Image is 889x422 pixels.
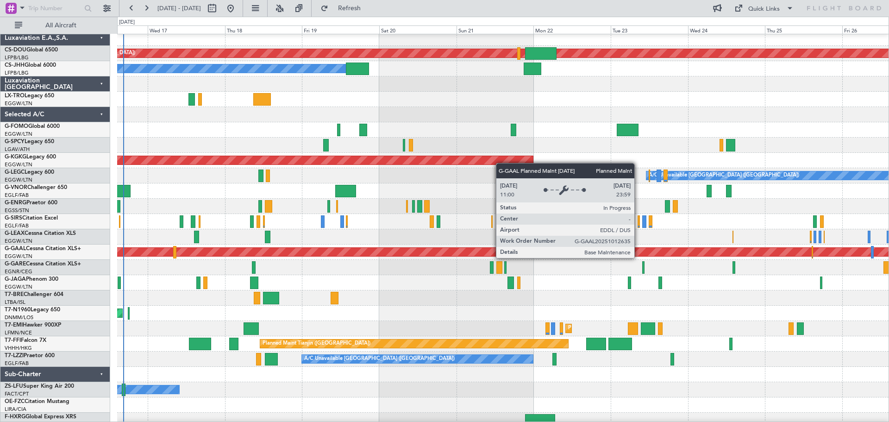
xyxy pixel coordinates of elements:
[5,360,29,367] a: EGLF/FAB
[748,5,780,14] div: Quick Links
[304,352,455,366] div: A/C Unavailable [GEOGRAPHIC_DATA] ([GEOGRAPHIC_DATA])
[5,299,25,306] a: LTBA/ISL
[5,185,27,190] span: G-VNOR
[5,93,25,99] span: LX-TRO
[5,277,26,282] span: G-JAGA
[5,246,81,252] a: G-GAALCessna Citation XLS+
[379,25,457,34] div: Sat 20
[5,124,28,129] span: G-FOMO
[5,161,32,168] a: EGGW/LTN
[5,207,29,214] a: EGSS/STN
[5,277,58,282] a: G-JAGAPhenom 300
[119,19,135,26] div: [DATE]
[330,5,369,12] span: Refresh
[5,176,32,183] a: EGGW/LTN
[649,169,799,183] div: A/C Unavailable [GEOGRAPHIC_DATA] ([GEOGRAPHIC_DATA])
[5,139,25,145] span: G-SPCY
[5,406,26,413] a: LIRA/CIA
[730,1,798,16] button: Quick Links
[302,25,379,34] div: Fri 19
[5,414,25,420] span: F-HXRG
[5,124,60,129] a: G-FOMOGlobal 6000
[148,25,225,34] div: Wed 17
[5,154,26,160] span: G-KGKG
[611,25,688,34] div: Tue 23
[5,231,25,236] span: G-LEAX
[5,154,56,160] a: G-KGKGLegacy 600
[5,146,30,153] a: LGAV/ATH
[316,1,372,16] button: Refresh
[5,345,32,352] a: VHHH/HKG
[765,25,842,34] div: Thu 25
[5,314,33,321] a: DNMM/LOS
[5,215,58,221] a: G-SIRSCitation Excel
[225,25,302,34] div: Thu 18
[5,283,32,290] a: EGGW/LTN
[263,337,370,351] div: Planned Maint Tianjin ([GEOGRAPHIC_DATA])
[5,353,24,359] span: T7-LZZI
[5,69,29,76] a: LFPB/LBG
[5,246,26,252] span: G-GAAL
[5,384,23,389] span: ZS-LFU
[5,292,24,297] span: T7-BRE
[5,399,69,404] a: OE-FZCCitation Mustang
[5,215,22,221] span: G-SIRS
[5,200,57,206] a: G-ENRGPraetor 600
[5,329,32,336] a: LFMN/NCE
[5,192,29,199] a: EGLF/FAB
[5,322,23,328] span: T7-EMI
[5,353,55,359] a: T7-LZZIPraetor 600
[5,338,46,343] a: T7-FFIFalcon 7X
[457,25,534,34] div: Sun 21
[5,307,31,313] span: T7-N1960
[5,170,54,175] a: G-LEGCLegacy 600
[5,170,25,175] span: G-LEGC
[5,414,76,420] a: F-HXRGGlobal Express XRS
[5,322,61,328] a: T7-EMIHawker 900XP
[5,222,29,229] a: EGLF/FAB
[5,47,26,53] span: CS-DOU
[5,93,54,99] a: LX-TROLegacy 650
[5,54,29,61] a: LFPB/LBG
[5,384,74,389] a: ZS-LFUSuper King Air 200
[5,139,54,145] a: G-SPCYLegacy 650
[5,261,26,267] span: G-GARE
[157,4,201,13] span: [DATE] - [DATE]
[5,307,60,313] a: T7-N1960Legacy 650
[5,63,56,68] a: CS-JHHGlobal 6000
[5,261,81,267] a: G-GARECessna Citation XLS+
[5,47,58,53] a: CS-DOUGlobal 6500
[24,22,98,29] span: All Aircraft
[5,131,32,138] a: EGGW/LTN
[5,268,32,275] a: EGNR/CEG
[5,231,76,236] a: G-LEAXCessna Citation XLS
[5,292,63,297] a: T7-BREChallenger 604
[5,185,67,190] a: G-VNORChallenger 650
[10,18,100,33] button: All Aircraft
[5,391,29,397] a: FACT/CPT
[5,338,21,343] span: T7-FFI
[688,25,765,34] div: Wed 24
[5,100,32,107] a: EGGW/LTN
[5,63,25,68] span: CS-JHH
[5,399,25,404] span: OE-FZC
[568,321,657,335] div: Planned Maint [GEOGRAPHIC_DATA]
[533,25,611,34] div: Mon 22
[5,253,32,260] a: EGGW/LTN
[5,238,32,245] a: EGGW/LTN
[5,200,26,206] span: G-ENRG
[28,1,81,15] input: Trip Number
